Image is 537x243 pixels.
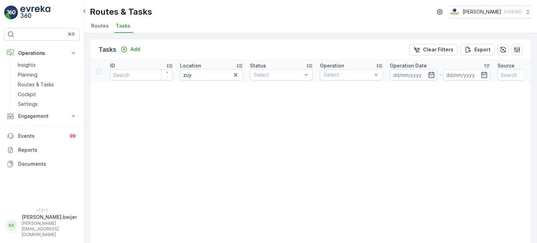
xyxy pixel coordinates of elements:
p: Tasks [99,45,116,55]
img: basis-logo_rgb2x.png [450,8,460,16]
p: Documents [18,160,77,167]
img: logo_light-DOdMpM7g.png [20,6,50,20]
p: ⌘B [68,31,75,37]
p: Operation [320,62,344,69]
p: Operation Date [390,62,427,69]
p: Status [250,62,266,69]
button: Operations [4,46,80,60]
a: Events99 [4,129,80,143]
div: KK [6,220,17,231]
p: [PERSON_NAME] [463,8,501,15]
input: Search [180,69,243,80]
p: Export [474,46,491,53]
input: dd/mm/yyyy [390,69,438,80]
p: [PERSON_NAME].beijer [22,214,77,221]
p: [PERSON_NAME][EMAIL_ADDRESS][DOMAIN_NAME] [22,221,77,237]
p: Routes & Tasks [90,6,152,17]
img: logo [4,6,18,20]
p: Clear Filters [423,46,453,53]
button: Export [460,44,495,55]
p: Location [180,62,201,69]
p: 99 [70,133,76,139]
button: Engagement [4,109,80,123]
a: Reports [4,143,80,157]
span: Tasks [116,22,130,29]
p: Routes & Tasks [18,81,54,88]
p: Settings [18,101,38,108]
button: KK[PERSON_NAME].beijer[PERSON_NAME][EMAIL_ADDRESS][DOMAIN_NAME] [4,214,80,237]
a: Cockpit [15,90,80,99]
span: v 1.51.1 [4,208,80,212]
p: - [439,71,442,79]
input: dd/mm/yyyy [443,69,491,80]
p: Add [130,46,140,53]
p: Select [324,71,372,78]
a: Insights [15,60,80,70]
p: Operations [18,50,66,57]
p: Events [18,133,64,140]
p: Reports [18,146,77,153]
button: [PERSON_NAME](+02:00) [450,6,531,18]
p: Source [497,62,515,69]
input: Search [110,69,173,80]
span: Routes [91,22,109,29]
p: Engagement [18,113,66,120]
a: Planning [15,70,80,80]
button: Clear Filters [409,44,458,55]
p: Cockpit [18,91,36,98]
a: Settings [15,99,80,109]
p: ( +02:00 ) [504,9,522,15]
p: Planning [18,71,37,78]
p: ID [110,62,115,69]
a: Documents [4,157,80,171]
a: Routes & Tasks [15,80,80,90]
p: Insights [18,62,36,69]
button: Add [118,45,143,53]
p: Select [254,71,302,78]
